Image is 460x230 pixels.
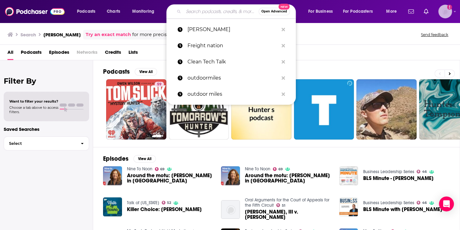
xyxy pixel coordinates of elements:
span: Around the motu: [PERSON_NAME] in [GEOGRAPHIC_DATA] [127,173,214,183]
button: View All [133,155,156,163]
button: open menu [382,7,404,16]
a: Episodes [49,47,69,60]
img: Around the motu: Tom Hunt in Wellington [103,166,122,185]
a: Nine To Noon [127,166,152,172]
a: BLS Minute with Tom Hunt [363,207,442,212]
p: Clean Tech Talk [187,54,278,70]
a: [PERSON_NAME] [166,21,296,38]
div: Open Intercom Messenger [439,196,454,211]
a: Lists [129,47,138,60]
span: 46 [422,201,427,204]
p: Freight nation [187,38,278,54]
p: outdoormiles [187,70,278,86]
a: Show notifications dropdown [406,6,416,17]
a: 46 [417,201,427,205]
img: User Profile [438,5,452,18]
span: Killer Choice: [PERSON_NAME] [127,207,202,212]
button: open menu [304,7,340,16]
span: Logged in as roneledotsonRAD [438,5,452,18]
button: Send feedback [419,32,450,37]
a: Albert Hill, III v. Tom Hunt [245,209,332,220]
a: Business Leadership Series [363,200,414,205]
a: Business Leadership Series [363,169,414,174]
h3: [PERSON_NAME] [43,32,81,38]
a: outdoormiles [166,70,296,86]
a: Killer Choice: Tom Hunt [103,197,122,216]
h2: Podcasts [103,68,130,76]
button: open menu [339,7,382,16]
span: Charts [107,7,120,16]
a: PodcastsView All [103,68,157,76]
img: Around the motu: Tom Hunt in Wellington [221,166,240,185]
span: Want to filter your results? [9,99,58,103]
img: BLS Minute with Tom Hunt [339,197,358,216]
span: New [278,4,290,10]
a: BLS Minute - Tom Hunt [363,176,433,181]
span: 59 [157,81,161,88]
a: Credits [105,47,121,60]
span: 69 [278,168,283,171]
a: 59 [106,79,166,140]
h2: Filter By [4,76,89,85]
a: Show notifications dropdown [421,6,431,17]
a: 46 [417,170,427,173]
p: Saved Searches [4,126,89,132]
span: More [386,7,397,16]
span: Choose a tab above to access filters. [9,105,58,114]
span: BLS Minute with [PERSON_NAME] [363,207,442,212]
a: Talk of Iowa [127,200,159,205]
a: 51 [276,203,285,207]
a: Albert Hill, III v. Tom Hunt [221,200,240,219]
a: Around the motu: Tom Hunt in Wellington [127,173,214,183]
input: Search podcasts, credits, & more... [183,7,259,16]
a: Freight nation [166,38,296,54]
span: For Podcasters [343,7,373,16]
h2: Episodes [103,155,129,163]
span: Around the motu: [PERSON_NAME] in [GEOGRAPHIC_DATA] [245,173,332,183]
a: 52 [162,201,171,205]
a: 69 [273,167,283,171]
p: outdoor miles [187,86,278,102]
a: Podcasts [21,47,42,60]
button: open menu [73,7,103,16]
svg: Add a profile image [447,5,452,10]
span: BLS Minute - [PERSON_NAME] [363,176,433,181]
a: Nine To Noon [245,166,270,172]
span: Select [4,141,76,145]
span: Monitoring [132,7,154,16]
a: outdoor miles [166,86,296,102]
button: View All [135,68,157,76]
a: Oral Arguments for the Court of Appeals for the Fifth Circuit [245,197,329,208]
img: BLS Minute - Tom Hunt [339,166,358,185]
span: 46 [422,170,427,173]
a: All [7,47,13,60]
button: open menu [128,7,162,16]
a: EpisodesView All [103,155,156,163]
span: for more precise results [132,31,186,38]
a: 69 [155,167,165,171]
span: [PERSON_NAME], III v. [PERSON_NAME] [245,209,332,220]
span: Open Advanced [261,10,287,13]
a: Around the motu: Tom Hunt in Wellington [245,173,332,183]
a: 59 [155,82,164,87]
a: Clean Tech Talk [166,54,296,70]
p: Tom Hunt [187,21,278,38]
button: Show profile menu [438,5,452,18]
div: Search podcasts, credits, & more... [172,4,302,19]
a: Charts [103,7,124,16]
span: Podcasts [77,7,95,16]
span: 52 [167,201,171,204]
span: For Business [308,7,333,16]
button: Open AdvancedNew [259,8,290,15]
img: Podchaser - Follow, Share and Rate Podcasts [5,6,65,17]
span: Networks [77,47,97,60]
